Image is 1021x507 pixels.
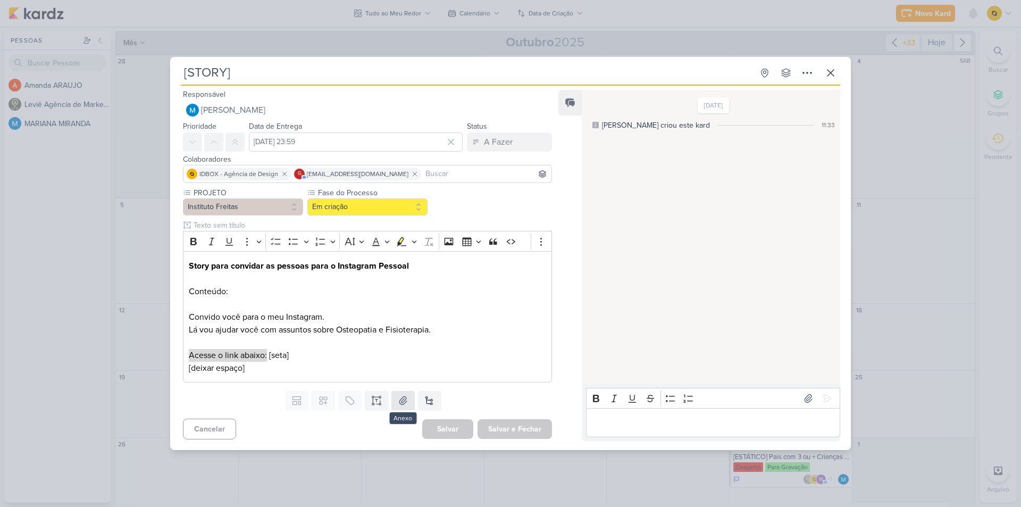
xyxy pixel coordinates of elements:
label: Status [467,122,487,131]
div: giselyrlfreitas@gmail.com [294,169,305,179]
span: IDBOX - Agência de Design [199,169,278,179]
input: Buscar [423,168,549,180]
p: Lá vou ajudar você com assuntos sobre Osteopatia e Fisioterapia. [189,323,546,336]
span: [PERSON_NAME] [201,104,265,117]
label: Prioridade [183,122,216,131]
label: Fase do Processo [317,187,428,198]
div: Editor editing area: main [183,251,552,383]
label: Data de Entrega [249,122,302,131]
span: [EMAIL_ADDRESS][DOMAIN_NAME] [307,169,408,179]
label: Responsável [183,90,225,99]
button: Cancelar [183,419,236,439]
div: Editor toolbar [586,388,840,409]
p: g [298,171,302,177]
p: Conteúdo: [189,285,546,298]
p: Convido você para o meu Instagram. [189,311,546,323]
button: [PERSON_NAME] [183,101,552,120]
strong: Story para convidar as pessoas para o Instagram Pessoal [189,261,409,271]
button: Em criação [307,198,428,215]
div: [PERSON_NAME] criou este kard [602,120,710,131]
button: Instituto Freitas [183,198,303,215]
img: MARIANA MIRANDA [186,104,199,117]
div: Editor toolbar [183,231,552,252]
div: Editor editing area: main [586,408,840,437]
input: Select a date [249,132,463,152]
div: Anexo [389,412,416,424]
input: Texto sem título [191,220,552,231]
input: Kard Sem Título [181,63,753,82]
p: Acesse o link abaixo: [seta] [deixar espaço] [189,349,546,375]
label: PROJETO [193,187,303,198]
img: IDBOX - Agência de Design [187,169,197,179]
div: 11:33 [822,120,835,130]
button: A Fazer [467,132,552,152]
div: Colaboradores [183,154,552,165]
div: A Fazer [484,136,513,148]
